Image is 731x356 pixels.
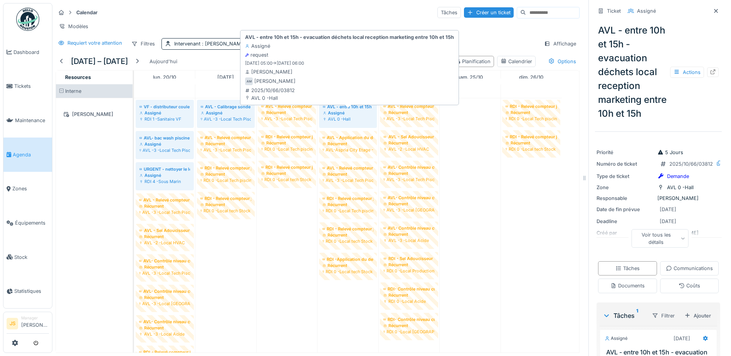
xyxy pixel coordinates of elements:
[60,109,128,119] div: [PERSON_NAME]
[323,104,373,110] div: AVL - entre 10h et 15h - evacuation déchets local reception marketing entre 10h et 15h
[506,116,557,122] div: RDI 0 -Local Tech piscine
[323,110,373,116] div: Assigné
[139,233,190,240] div: Récurrent
[383,176,435,183] div: AVL -3 -Local Tech Piscine
[3,240,52,274] a: Stock
[323,147,373,153] div: AVL-Aspria City Etage -3
[323,238,373,244] div: RDI 0 -Local tech Stock Produit Piscine
[71,57,128,66] h5: [DATE] – [DATE]
[55,21,92,32] div: Modèles
[261,176,313,183] div: RDI 0 -Local tech Stock Produit Piscine
[631,229,689,248] div: Voir tous les détails
[603,311,645,320] div: Tâches
[200,134,251,141] div: AVL - Relevé compteur jacuzzi
[597,218,654,225] div: Deadline
[200,147,251,153] div: AVL -3 -Local Tech Piscine
[139,294,190,301] div: Récurrent
[139,116,190,122] div: RDI 1 -Sanitaire VF
[657,149,683,156] div: 5 Jours
[437,7,461,18] div: Tâches
[245,94,295,102] div: AVL 0 -Hall
[597,195,720,202] div: [PERSON_NAME]
[67,39,122,47] div: Requiert votre attention
[139,227,190,233] div: AVL - Sel Adoucisseur
[15,219,49,227] span: Équipements
[323,134,373,141] div: AVL - Application du destructeur de mauvaise odeurs biocan
[201,104,251,110] div: AVL - Calibrage sonde PH et Chlore piscine et jacuzzi
[674,335,690,342] div: [DATE]
[649,310,678,321] div: Filtrer
[383,292,435,298] div: Récurrent
[139,166,190,172] div: URGENT - nettoyer le local sous-marin au +4 visite de [PERSON_NAME] et representant groupe de pul...
[215,72,236,82] a: 21 octobre 2025
[455,72,485,82] a: 25 octobre 2025
[636,311,638,320] sup: 1
[597,206,654,213] div: Date de fin prévue
[660,206,676,213] div: [DATE]
[597,173,654,180] div: Type de ticket
[323,195,373,202] div: RDI - Relevé compteur jacuzzi
[383,195,435,201] div: AVL- Contrôle niveau cuve chlore et acide
[323,232,373,238] div: Récurrent
[454,58,491,65] div: Planification
[200,141,251,147] div: Récurrent
[139,172,190,178] div: Assigné
[245,34,454,41] strong: AVL - entre 10h et 15h - evacuation déchets local reception marketing entre 10h et 15h
[501,58,532,65] div: Calendrier
[139,264,190,270] div: Récurrent
[597,195,654,202] div: Responsable
[383,109,435,116] div: Récurrent
[323,116,373,122] div: AVL 0 -Hall
[21,315,49,332] li: [PERSON_NAME]
[13,49,49,56] span: Dashboard
[383,134,435,140] div: AVL - Sel Adoucisseur
[139,104,190,110] div: VF - distributeur coule - cu
[383,170,435,176] div: Récurrent
[637,7,656,15] div: Assigné
[323,256,373,262] div: RDI -Application du destructeur de mauvaise odeurs biocan
[14,287,49,295] span: Statistiques
[383,225,435,231] div: AVL- Contrôle niveau cuve chlore et acide
[383,237,435,243] div: AVL -3 -Local Acide
[597,184,654,191] div: Zone
[139,197,190,203] div: AVL - Relevé compteur jacuzzi
[200,202,251,208] div: Récurrent
[139,325,190,331] div: Récurrent
[261,170,313,176] div: Récurrent
[464,7,514,18] div: Créer un ticket
[383,322,435,329] div: Récurrent
[201,116,251,122] div: AVL -3 -Local Tech Piscine
[139,203,190,209] div: Récurrent
[261,140,313,146] div: Récurrent
[323,208,373,214] div: RDI 0 -Local Tech piscine
[139,349,190,355] div: RDI - Relevé compteur jacuzzi
[200,208,251,214] div: RDI 0 -Local tech Stock Produit Piscine
[200,177,251,183] div: RDI 0 -Local Tech piscine
[139,270,190,276] div: AVL -3 -Local Tech Piscine
[139,288,190,294] div: AVL- Contrôle niveau cuve chlore et acide
[139,319,190,325] div: AVL- Contrôle niveau cuve chlore et acide
[383,146,435,152] div: AVL -2 -Local HVAC
[597,149,654,156] div: Priorité
[3,172,52,206] a: Zones
[7,315,49,334] a: JS Manager[PERSON_NAME]
[383,140,435,146] div: Récurrent
[383,103,435,109] div: AVL - Relevé compteur jacuzzi
[12,185,49,192] span: Zones
[245,60,304,67] small: [DATE] 05:00 -> [DATE] 06:00
[201,110,251,116] div: Assigné
[383,164,435,170] div: AVL- Contrôle niveau cuve chlore et acide
[383,207,435,213] div: AVL -3 -Local [GEOGRAPHIC_DATA]
[660,218,676,225] div: [DATE]
[383,329,435,335] div: RDI 0 -Local [GEOGRAPHIC_DATA]
[14,254,49,261] span: Stock
[261,146,313,152] div: RDI 0 -Local Tech piscine
[670,67,704,78] div: Actions
[200,41,246,47] span: : [PERSON_NAME]
[615,265,640,272] div: Tâches
[65,88,81,94] span: Interne
[506,140,557,146] div: Récurrent
[7,318,18,329] li: JS
[245,87,295,94] div: 2025/10/66/03812
[323,202,373,208] div: Récurrent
